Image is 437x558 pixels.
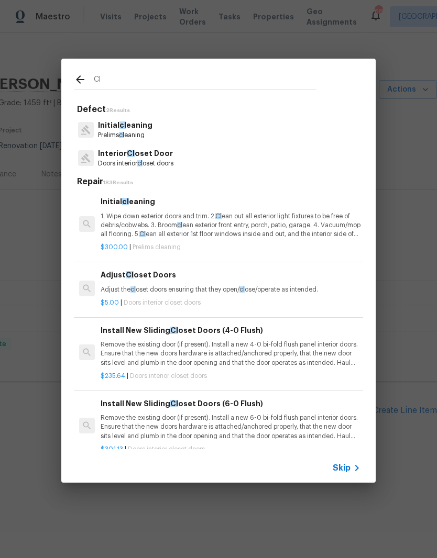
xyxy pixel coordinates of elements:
p: Remove the existing door (if present). Install a new 4-0 bi-fold flush panel interior doors. Ensu... [101,340,360,367]
span: Cl [127,150,135,157]
p: | [101,298,360,307]
span: cl [239,286,245,293]
h6: Install New Sliding oset Doors (6-0 Flush) [101,398,360,409]
span: Skip [333,463,351,473]
span: cl [119,121,126,129]
p: Remove the existing door (if present). Install a new 6-0 bi-fold flush panel interior doors. Ensu... [101,414,360,440]
p: 1. Wipe down exterior doors and trim. 2. ean out all exterior light fixtures to be free of debris... [101,212,360,239]
p: Initial eaning [98,120,152,131]
span: Cl [139,231,146,237]
h6: Adjust oset Doors [101,269,360,281]
span: cl [137,160,143,166]
span: Cl [126,271,134,278]
h5: Defect [77,104,363,115]
span: 2 Results [106,108,130,113]
span: Doors interior closet doors [124,299,201,306]
span: cl [122,198,129,205]
span: Doors interior closet doors [130,373,207,379]
span: cl [130,286,136,293]
span: cl [119,132,124,138]
p: Prelims eaning [98,131,152,140]
p: | [101,445,360,454]
span: $301.13 [101,446,123,452]
span: Prelims cleaning [133,244,181,250]
span: $5.00 [101,299,119,306]
p: Adjust the oset doors ensuring that they open/ ose/operate as intended. [101,285,360,294]
span: $300.00 [101,244,128,250]
h6: Initial eaning [101,196,360,207]
span: Doors interior closet doors [128,446,205,452]
p: | [101,243,360,252]
span: Cl [170,327,178,334]
span: cl [177,222,182,228]
input: Search issues or repairs [94,73,316,89]
span: 183 Results [103,180,133,185]
span: $235.64 [101,373,125,379]
p: | [101,372,360,381]
p: Doors interior oset doors [98,159,173,168]
span: Cl [215,213,222,219]
h6: Install New Sliding oset Doors (4-0 Flush) [101,325,360,336]
h5: Repair [77,176,363,187]
p: Interior oset Door [98,148,173,159]
span: Cl [170,400,178,407]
